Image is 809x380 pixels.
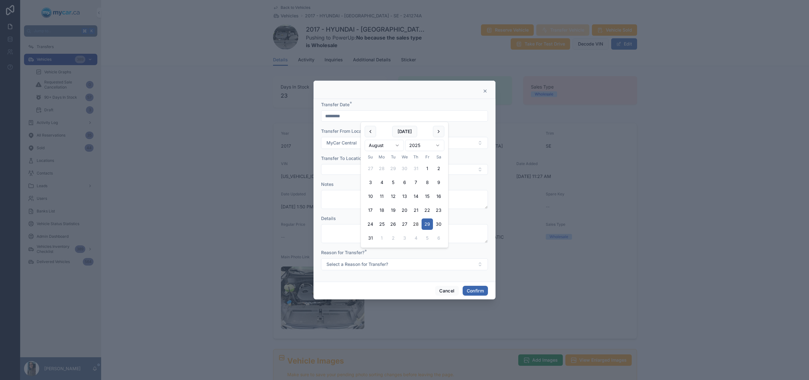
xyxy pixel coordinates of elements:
[410,232,422,244] button: Thursday, September 4th, 2025
[376,177,387,188] button: Monday, August 4th, 2025
[376,191,387,202] button: Monday, August 11th, 2025
[321,156,364,161] span: Transfer To Location
[399,191,410,202] button: Wednesday, August 13th, 2025
[422,191,433,202] button: Friday, August 15th, 2025
[365,163,376,174] button: Sunday, July 27th, 2025
[433,205,444,216] button: Saturday, August 23rd, 2025
[422,232,433,244] button: Friday, September 5th, 2025
[422,177,433,188] button: Friday, August 8th, 2025
[399,218,410,230] button: Wednesday, August 27th, 2025
[422,218,433,230] button: Friday, August 29th, 2025, selected
[422,163,433,174] button: Friday, August 1st, 2025
[365,191,376,202] button: Sunday, August 10th, 2025
[365,154,376,160] th: Sunday
[321,128,369,134] span: Transfer From Location
[321,216,336,221] span: Details
[365,218,376,230] button: Sunday, August 24th, 2025
[365,232,376,244] button: Sunday, August 31st, 2025
[387,205,399,216] button: Tuesday, August 19th, 2025
[433,232,444,244] button: Saturday, September 6th, 2025
[321,164,488,175] button: Select Button
[399,232,410,244] button: Wednesday, September 3rd, 2025
[422,154,433,160] th: Friday
[433,177,444,188] button: Saturday, August 9th, 2025
[376,232,387,244] button: Monday, September 1st, 2025
[321,137,488,149] button: Select Button
[435,286,459,296] button: Cancel
[321,181,334,187] span: Notes
[321,250,364,255] span: Reason for Transfer?
[326,261,388,267] span: Select a Reason for Transfer?
[387,232,399,244] button: Tuesday, September 2nd, 2025
[387,163,399,174] button: Tuesday, July 29th, 2025
[321,258,488,270] button: Select Button
[410,191,422,202] button: Thursday, August 14th, 2025
[422,205,433,216] button: Friday, August 22nd, 2025
[410,218,422,230] button: Today, Thursday, August 28th, 2025
[365,154,444,244] table: August 2025
[376,218,387,230] button: Monday, August 25th, 2025
[376,154,387,160] th: Monday
[376,205,387,216] button: Monday, August 18th, 2025
[433,191,444,202] button: Saturday, August 16th, 2025
[433,218,444,230] button: Saturday, August 30th, 2025
[410,177,422,188] button: Thursday, August 7th, 2025
[433,163,444,174] button: Saturday, August 2nd, 2025
[376,163,387,174] button: Monday, July 28th, 2025
[399,177,410,188] button: Wednesday, August 6th, 2025
[399,154,410,160] th: Wednesday
[387,218,399,230] button: Tuesday, August 26th, 2025
[410,163,422,174] button: Thursday, July 31st, 2025
[410,205,422,216] button: Thursday, August 21st, 2025
[433,154,444,160] th: Saturday
[410,154,422,160] th: Thursday
[326,140,357,146] span: MyCar Central
[387,154,399,160] th: Tuesday
[387,191,399,202] button: Tuesday, August 12th, 2025
[365,205,376,216] button: Sunday, August 17th, 2025
[365,177,376,188] button: Sunday, August 3rd, 2025
[463,286,488,296] button: Confirm
[321,102,350,107] span: Transfer Date
[399,163,410,174] button: Wednesday, July 30th, 2025
[387,177,399,188] button: Tuesday, August 5th, 2025
[392,126,417,137] button: [DATE]
[399,205,410,216] button: Wednesday, August 20th, 2025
